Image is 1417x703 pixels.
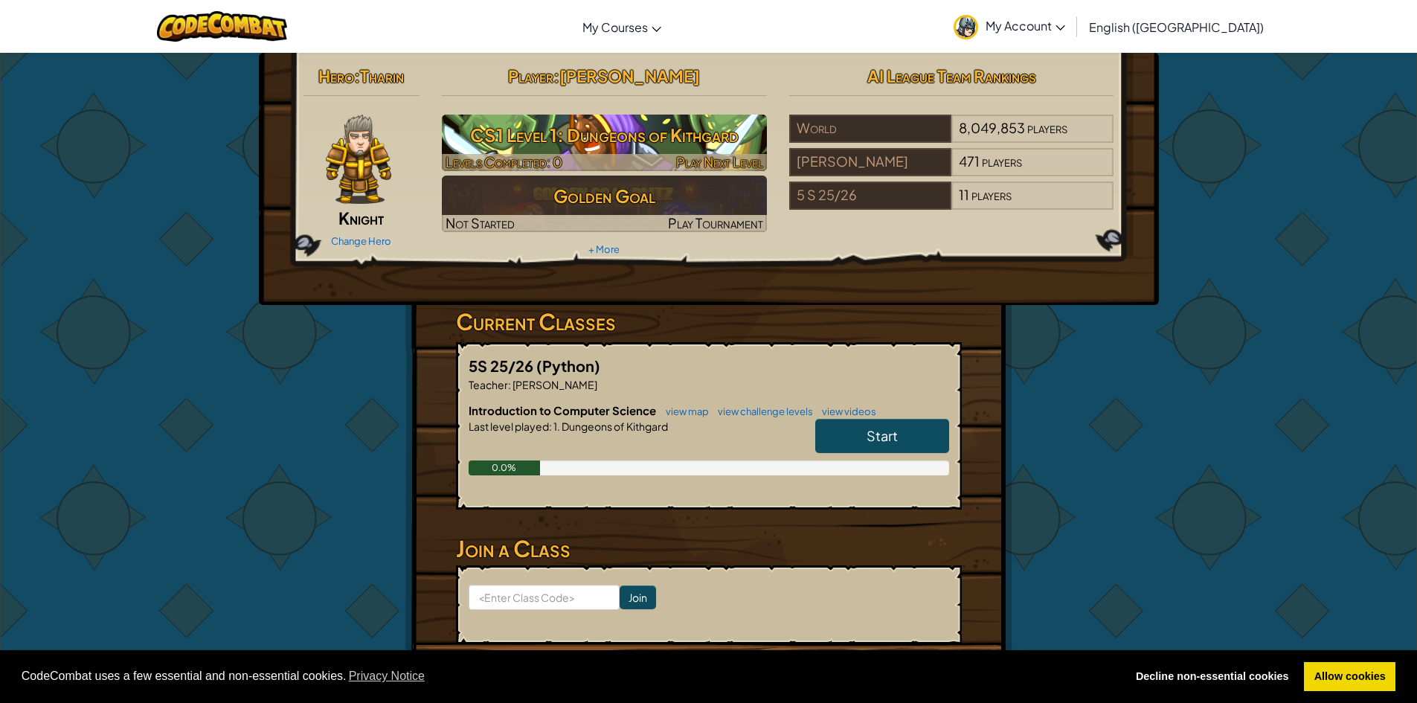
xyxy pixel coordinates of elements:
span: English ([GEOGRAPHIC_DATA]) [1089,19,1264,35]
img: Golden Goal [442,176,767,232]
a: My Courses [575,7,669,47]
input: Join [620,585,656,609]
a: view videos [814,405,876,417]
a: [PERSON_NAME]471players [789,162,1114,179]
span: Tharin [360,65,404,86]
a: English ([GEOGRAPHIC_DATA]) [1082,7,1271,47]
a: 5 S 25/2611players [789,196,1114,213]
span: players [1027,119,1067,136]
a: My Account [946,3,1073,50]
span: Levels Completed: 0 [446,153,562,170]
span: players [982,153,1022,170]
span: Play Next Level [676,153,763,170]
span: Dungeons of Kithgard [560,420,668,433]
a: Change Hero [331,235,391,247]
h3: Join a Class [456,532,962,565]
a: view challenge levels [710,405,813,417]
span: Last level played [469,420,549,433]
a: learn more about cookies [347,665,428,687]
a: + More [588,243,620,255]
h3: Golden Goal [442,179,767,213]
a: Golden GoalNot StartedPlay Tournament [442,176,767,232]
span: Not Started [446,214,515,231]
div: 0.0% [469,460,541,475]
span: Teacher [469,378,508,391]
h3: Current Classes [456,305,962,338]
div: [PERSON_NAME] [789,148,951,176]
img: avatar [954,15,978,39]
a: Play Next Level [442,115,767,171]
span: : [549,420,552,433]
span: : [354,65,360,86]
input: <Enter Class Code> [469,585,620,610]
h3: CS1 Level 1: Dungeons of Kithgard [442,118,767,152]
span: Knight [338,208,384,228]
span: 471 [959,153,980,170]
span: 5S 25/26 [469,356,536,375]
span: Play Tournament [668,214,763,231]
span: Player [508,65,553,86]
span: players [971,186,1012,203]
span: My Account [986,18,1065,33]
img: knight-pose.png [326,115,391,204]
a: allow cookies [1304,662,1395,692]
span: : [553,65,559,86]
a: view map [658,405,709,417]
span: Start [867,427,898,444]
span: Hero [318,65,354,86]
span: [PERSON_NAME] [511,378,597,391]
span: 11 [959,186,969,203]
a: World8,049,853players [789,129,1114,146]
img: CS1 Level 1: Dungeons of Kithgard [442,115,767,171]
span: My Courses [582,19,648,35]
span: Introduction to Computer Science [469,403,658,417]
div: World [789,115,951,143]
span: AI League Team Rankings [867,65,1036,86]
span: (Python) [536,356,600,375]
a: deny cookies [1125,662,1299,692]
span: CodeCombat uses a few essential and non-essential cookies. [22,665,1114,687]
span: : [508,378,511,391]
div: 5 S 25/26 [789,182,951,210]
span: 1. [552,420,560,433]
span: 8,049,853 [959,119,1025,136]
span: [PERSON_NAME] [559,65,700,86]
img: CodeCombat logo [157,11,287,42]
